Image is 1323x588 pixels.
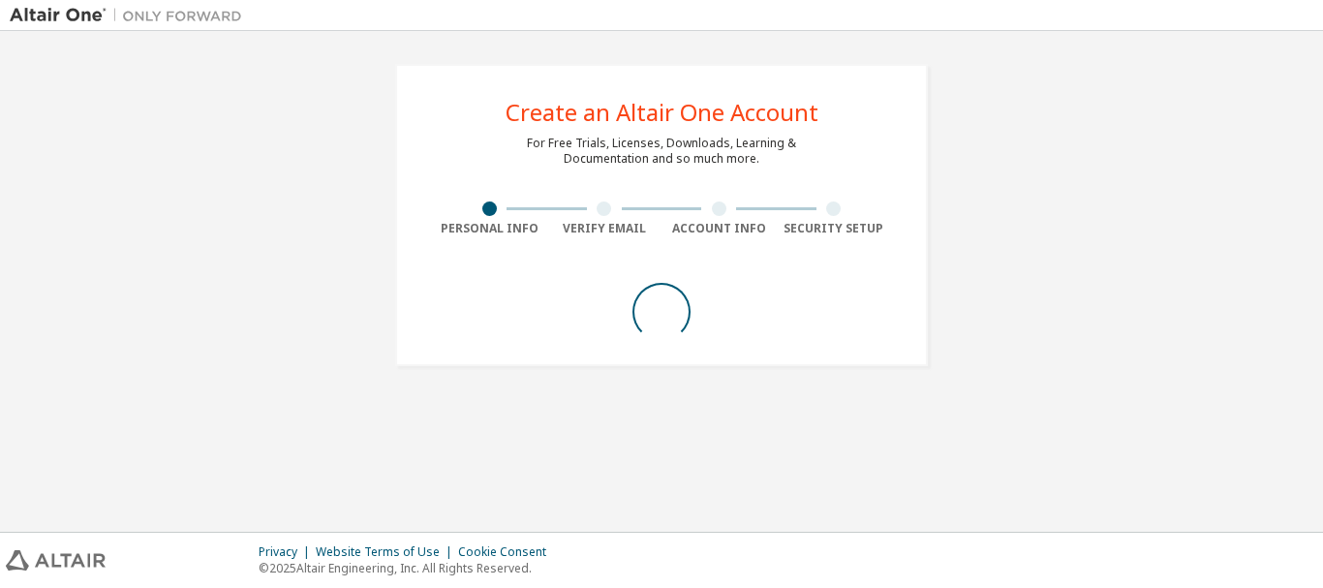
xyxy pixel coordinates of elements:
div: Cookie Consent [458,544,558,560]
div: Website Terms of Use [316,544,458,560]
div: Create an Altair One Account [506,101,818,124]
div: For Free Trials, Licenses, Downloads, Learning & Documentation and so much more. [527,136,796,167]
div: Personal Info [432,221,547,236]
img: Altair One [10,6,252,25]
p: © 2025 Altair Engineering, Inc. All Rights Reserved. [259,560,558,576]
div: Account Info [661,221,777,236]
div: Verify Email [547,221,662,236]
img: altair_logo.svg [6,550,106,571]
div: Security Setup [777,221,892,236]
div: Privacy [259,544,316,560]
